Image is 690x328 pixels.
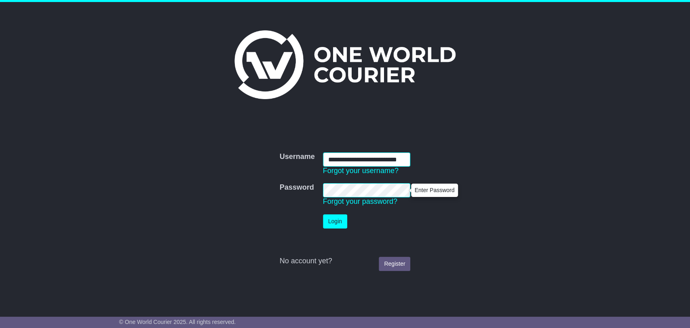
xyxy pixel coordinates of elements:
button: Login [323,214,347,229]
span: © One World Courier 2025. All rights reserved. [119,319,236,325]
img: One World [234,30,455,99]
a: Register [379,257,410,271]
label: Password [280,183,314,192]
a: Forgot your password? [323,197,397,205]
div: Enter Password [411,184,458,197]
div: No account yet? [280,257,411,266]
a: Forgot your username? [323,167,399,175]
label: Username [280,152,315,161]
